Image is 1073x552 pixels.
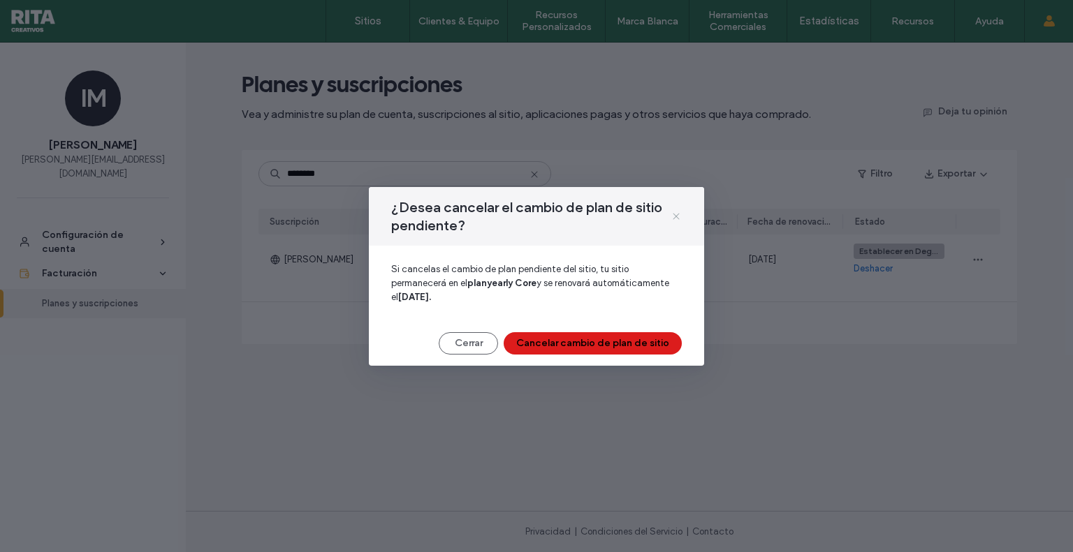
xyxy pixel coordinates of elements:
[30,10,68,22] span: Ayuda
[504,332,682,355] button: Cancelar cambio de plan de sitio
[391,262,682,304] span: Si cancelas el cambio de plan pendiente del sitio, tu sitio permanecerá en el y se renovará autom...
[467,278,536,288] b: planyearly Core
[391,198,671,234] span: ¿Desea cancelar el cambio de plan de sitio pendiente?
[398,292,431,302] b: [DATE].
[439,332,498,355] button: Cerrar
